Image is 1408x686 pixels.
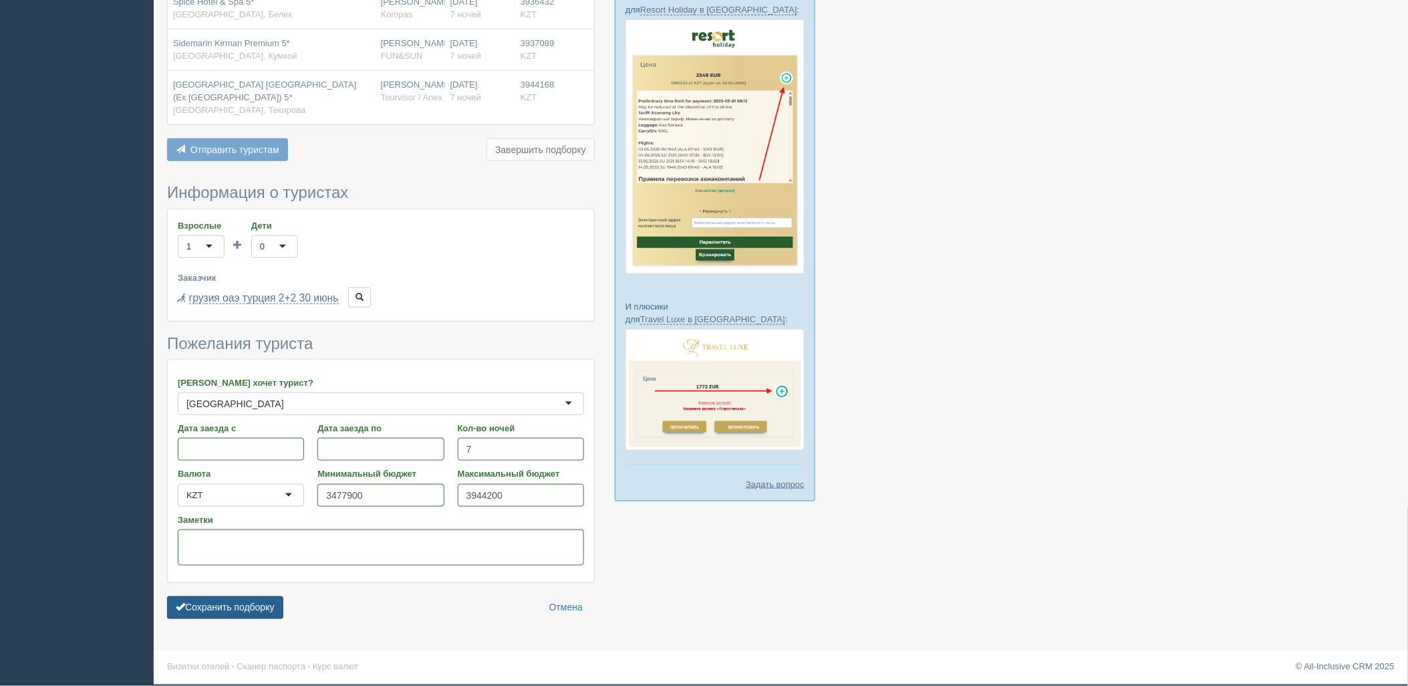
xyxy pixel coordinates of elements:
label: Валюта [178,467,304,480]
button: Отправить туристам [167,138,288,161]
span: Kompas [381,9,413,19]
label: Максимальный бюджет [458,467,584,480]
label: Кол-во ночей [458,422,584,435]
div: [PERSON_NAME] [381,37,440,62]
a: Курс валют [313,662,358,672]
span: · [308,662,311,672]
div: [GEOGRAPHIC_DATA] [186,397,284,411]
span: 7 ночей [450,51,481,61]
span: Пожелания туриста [167,334,313,352]
a: Resort Holiday в [GEOGRAPHIC_DATA] [640,5,797,15]
button: Сохранить подборку [167,596,283,619]
span: Tourvisor / Anex [381,92,443,102]
span: [GEOGRAPHIC_DATA], Белек [173,9,292,19]
img: resort-holiday-%D0%BF%D1%96%D0%B4%D0%B1%D1%96%D1%80%D0%BA%D0%B0-%D1%81%D1%80%D0%BC-%D0%B4%D0%BB%D... [625,19,805,275]
input: 7-10 или 7,10,14 [458,438,584,461]
label: Дети [251,219,298,232]
div: [DATE] [450,79,510,104]
a: Визитки отелей [167,662,229,672]
span: KZT [521,9,537,19]
button: Завершить подборку [486,138,595,161]
span: [GEOGRAPHIC_DATA], Кумкой [173,51,297,61]
span: 7 ночей [450,9,481,19]
span: KZT [521,51,537,61]
span: 3937089 [521,38,555,48]
div: KZT [186,489,203,502]
div: [PERSON_NAME] [381,79,440,104]
a: Travel Luxe в [GEOGRAPHIC_DATA] [640,314,785,325]
label: Дата заезда по [317,422,444,435]
span: · [232,662,235,672]
span: Sidemarin Kirman Premium 5* [173,38,290,48]
label: Дата заезда с [178,422,304,435]
span: 3944168 [521,80,555,90]
label: Взрослые [178,219,225,232]
label: Заказчик [178,271,584,284]
span: Отправить туристам [190,144,279,155]
span: 7 ночей [450,92,481,102]
span: [GEOGRAPHIC_DATA] [GEOGRAPHIC_DATA] (Ex.[GEOGRAPHIC_DATA]) 5* [173,80,356,102]
label: [PERSON_NAME] хочет турист? [178,376,584,389]
div: 0 [260,240,265,253]
img: travel-luxe-%D0%BF%D0%BE%D0%B4%D0%B1%D0%BE%D1%80%D0%BA%D0%B0-%D1%81%D1%80%D0%BC-%D0%B4%D0%BB%D1%8... [625,329,805,451]
a: Задать вопрос [746,478,805,491]
p: И плюсики для : [625,300,805,326]
div: 1 [186,240,191,253]
a: Отмена [541,596,591,619]
label: Минимальный бюджет [317,467,444,480]
span: [GEOGRAPHIC_DATA], Текирова [173,105,305,115]
a: © All-Inclusive CRM 2025 [1296,662,1395,672]
h3: Информация о туристах [167,184,595,201]
a: грузия оаэ турция 2+2 30 июнь [189,292,339,304]
label: Заметки [178,513,584,526]
span: KZT [521,92,537,102]
div: [DATE] [450,37,510,62]
a: Сканер паспорта [237,662,305,672]
span: FUN&SUN [381,51,423,61]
